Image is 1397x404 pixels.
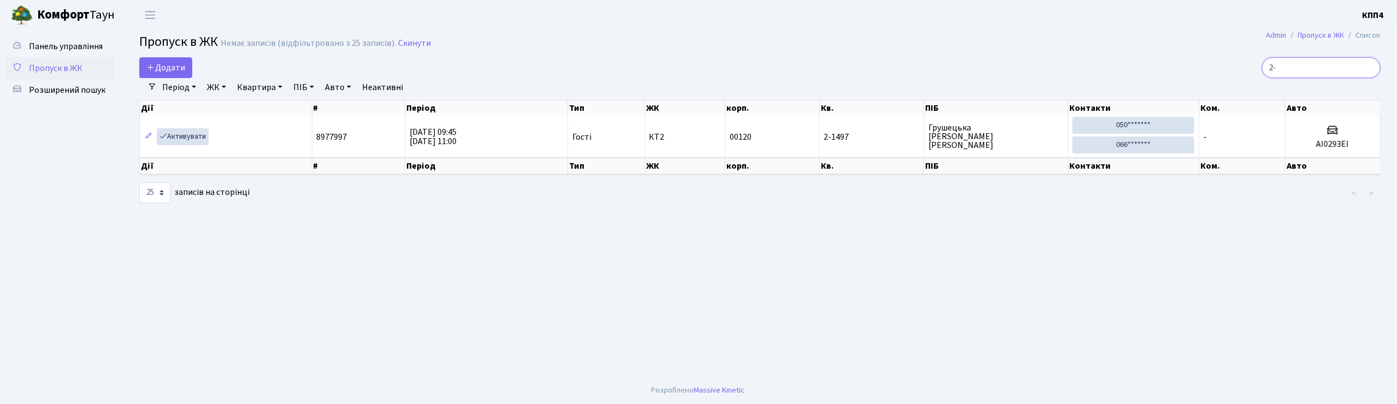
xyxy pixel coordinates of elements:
a: Пропуск в ЖК [1298,29,1345,41]
th: Дії [140,158,312,174]
span: Панель управління [29,40,103,52]
input: Пошук... [1262,57,1381,78]
th: ПІБ [924,158,1068,174]
th: Авто [1286,158,1381,174]
th: Ком. [1200,100,1286,116]
span: КТ2 [649,133,720,141]
img: logo.png [11,4,33,26]
span: Пропуск в ЖК [139,32,218,51]
div: Розроблено . [651,384,746,396]
a: Квартира [233,78,287,97]
a: ПІБ [289,78,318,97]
a: КПП4 [1363,9,1384,22]
a: Активувати [157,128,209,145]
a: Пропуск в ЖК [5,57,115,79]
h5: АІ0293ЕІ [1290,139,1376,150]
span: - [1204,131,1207,143]
div: Немає записів (відфільтровано з 25 записів). [221,38,396,49]
span: [DATE] 09:45 [DATE] 11:00 [410,126,457,147]
a: Розширений пошук [5,79,115,101]
th: # [312,158,405,174]
a: Додати [139,57,192,78]
span: 8977997 [317,131,347,143]
a: ЖК [203,78,230,97]
th: Тип [568,158,644,174]
a: Неактивні [358,78,407,97]
select: записів на сторінці [139,182,171,203]
th: Дії [140,100,312,116]
span: Пропуск в ЖК [29,62,82,74]
th: Період [405,100,569,116]
span: Таун [37,6,115,25]
th: Авто [1286,100,1381,116]
label: записів на сторінці [139,182,250,203]
th: Тип [568,100,644,116]
th: Ком. [1200,158,1286,174]
th: Період [405,158,569,174]
li: Список [1345,29,1381,41]
b: Комфорт [37,6,90,23]
span: Додати [146,62,185,74]
nav: breadcrumb [1250,24,1397,47]
th: Контакти [1068,100,1199,116]
th: Кв. [820,158,925,174]
a: Скинути [398,38,431,49]
th: Контакти [1069,158,1200,174]
span: Грушецька [PERSON_NAME] [PERSON_NAME] [928,123,1063,150]
a: Період [158,78,200,97]
button: Переключити навігацію [137,6,164,24]
a: Авто [321,78,356,97]
a: Massive Kinetic [694,384,744,396]
a: Панель управління [5,35,115,57]
span: Гості [572,133,591,141]
th: ЖК [645,158,725,174]
a: Admin [1266,29,1287,41]
span: 2-1497 [824,133,919,141]
th: # [312,100,405,116]
th: корп. [725,158,820,174]
th: ЖК [645,100,725,116]
th: ПІБ [924,100,1068,116]
span: 00120 [730,131,751,143]
span: Розширений пошук [29,84,105,96]
th: корп. [725,100,820,116]
b: КПП4 [1363,9,1384,21]
th: Кв. [820,100,925,116]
